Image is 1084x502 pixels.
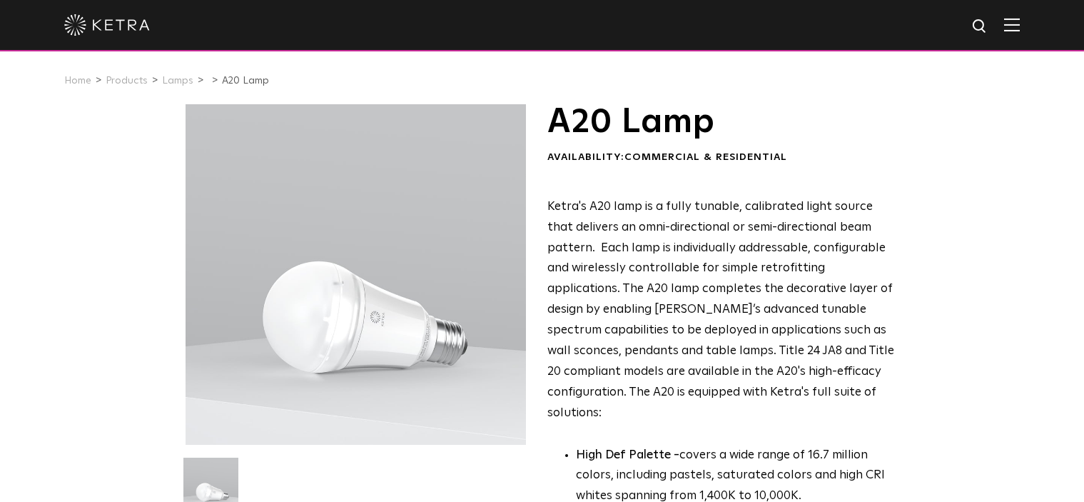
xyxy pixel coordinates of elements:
a: Home [64,76,91,86]
a: Products [106,76,148,86]
span: Ketra's A20 lamp is a fully tunable, calibrated light source that delivers an omni-directional or... [547,201,894,419]
h1: A20 Lamp [547,104,895,140]
img: Hamburger%20Nav.svg [1004,18,1020,31]
div: Availability: [547,151,895,165]
img: search icon [971,18,989,36]
a: A20 Lamp [222,76,269,86]
strong: High Def Palette - [576,449,679,461]
a: Lamps [162,76,193,86]
span: Commercial & Residential [624,152,787,162]
img: ketra-logo-2019-white [64,14,150,36]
